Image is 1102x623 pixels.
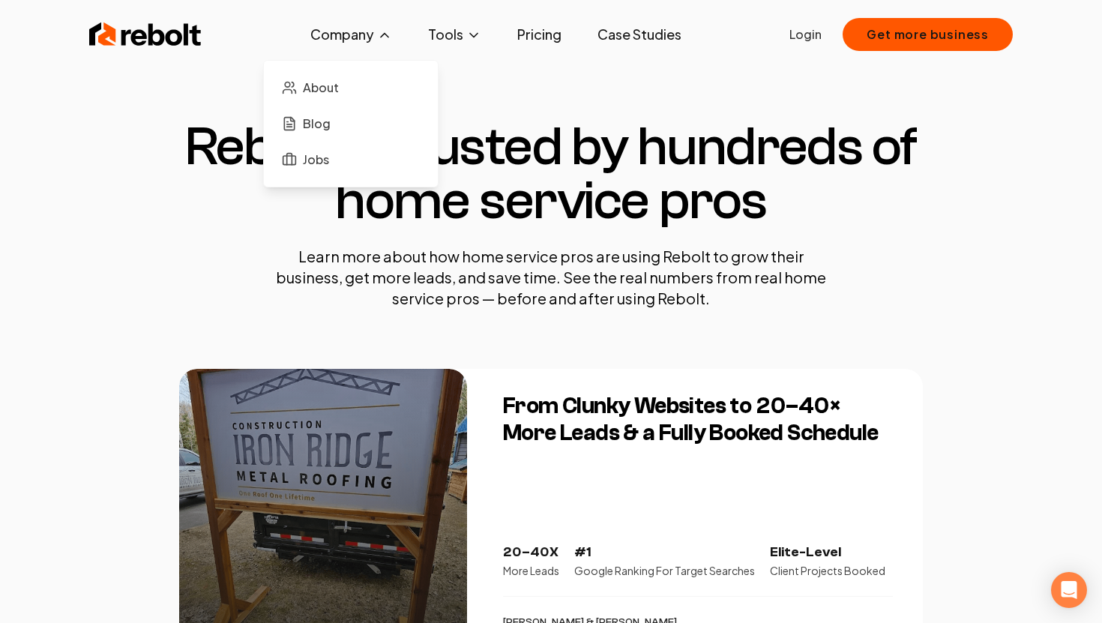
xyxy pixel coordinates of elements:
[503,393,893,447] h3: From Clunky Websites to 20–40× More Leads & a Fully Booked Schedule
[789,25,822,43] a: Login
[503,542,559,563] p: 20–40X
[276,73,426,103] a: About
[298,19,404,49] button: Company
[179,120,923,228] h1: Rebolt is trusted by hundreds of home service pros
[416,19,493,49] button: Tools
[303,115,331,133] span: Blog
[503,563,559,578] p: More Leads
[770,563,885,578] p: Client Projects Booked
[574,542,755,563] p: #1
[89,19,202,49] img: Rebolt Logo
[303,151,329,169] span: Jobs
[1051,572,1087,608] div: Open Intercom Messenger
[303,79,339,97] span: About
[266,246,836,309] p: Learn more about how home service pros are using Rebolt to grow their business, get more leads, a...
[843,18,1013,51] button: Get more business
[585,19,693,49] a: Case Studies
[276,145,426,175] a: Jobs
[770,542,885,563] p: Elite-Level
[505,19,573,49] a: Pricing
[276,109,426,139] a: Blog
[574,563,755,578] p: Google Ranking For Target Searches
